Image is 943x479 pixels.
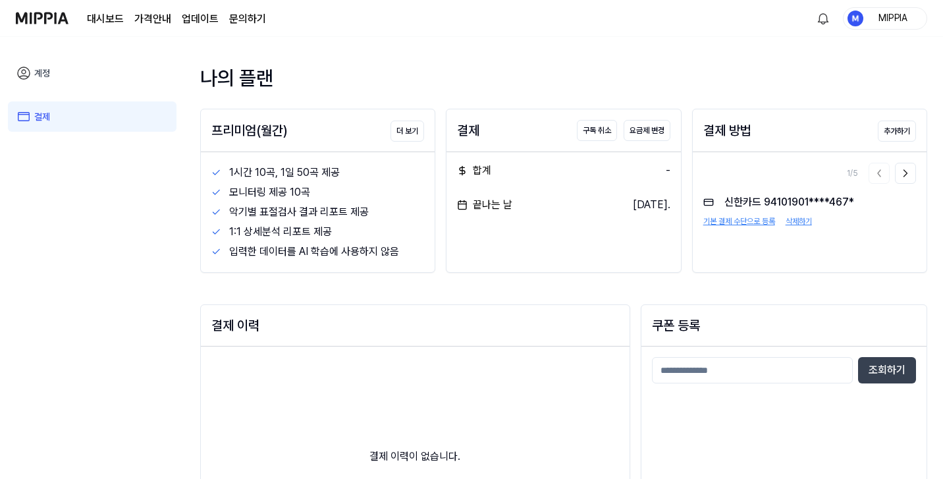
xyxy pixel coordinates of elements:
[229,204,425,220] div: 악기별 표절검사 결과 리포트 제공
[815,11,831,26] img: 알림
[577,120,617,141] button: 구독 취소
[867,11,919,25] div: MIPPIA
[391,119,424,142] a: 더 보기
[229,224,425,240] div: 1:1 상세분석 리포트 제공
[843,7,927,30] button: profileMIPPIA
[858,357,916,383] button: 조회하기
[786,215,812,227] button: 삭제하기
[652,316,916,335] h2: 쿠폰 등록
[134,11,171,27] button: 가격안내
[703,215,775,227] button: 기본 결제 수단으로 등록
[848,11,863,26] img: profile
[633,197,670,213] div: [DATE].
[211,121,287,140] div: 프리미엄(월간)
[878,121,916,142] button: 추가하기
[391,121,424,142] button: 더 보기
[8,101,176,132] a: 결제
[229,184,425,200] div: 모니터링 제공 10곡
[8,58,176,88] a: 계정
[457,121,479,140] div: 결제
[229,11,266,27] a: 문의하기
[878,119,916,142] a: 추가하기
[229,244,425,260] div: 입력한 데이터를 AI 학습에 사용하지 않음
[229,165,425,181] div: 1시간 10곡, 1일 50곡 제공
[703,121,751,140] div: 결제 방법
[200,63,927,93] div: 나의 플랜
[211,316,619,335] div: 결제 이력
[624,120,670,141] button: 요금제 변경
[457,163,491,179] div: 합계
[182,11,219,27] a: 업데이트
[87,11,124,27] a: 대시보드
[847,167,858,179] div: 1 / 5
[457,197,512,213] div: 끝나는 날
[666,163,670,179] div: -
